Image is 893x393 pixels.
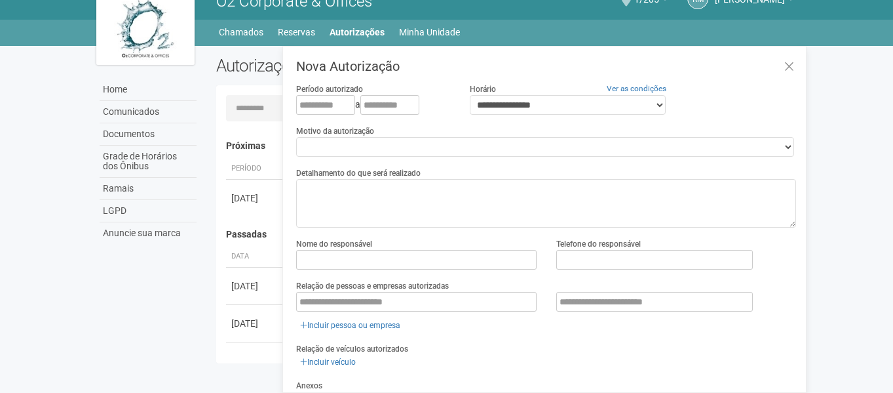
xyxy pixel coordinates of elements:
a: Grade de Horários dos Ônibus [100,146,197,178]
label: Detalhamento do que será realizado [296,167,421,179]
a: Ramais [100,178,197,200]
label: Telefone do responsável [556,238,641,250]
th: Período [226,158,285,180]
a: Autorizações [330,23,385,41]
a: Minha Unidade [399,23,460,41]
div: [DATE] [231,192,280,205]
label: Período autorizado [296,83,363,95]
label: Horário [470,83,496,95]
label: Relação de veículos autorizados [296,343,408,355]
a: Comunicados [100,101,197,123]
a: Anuncie sua marca [100,222,197,244]
a: Incluir pessoa ou empresa [296,318,404,333]
label: Relação de pessoas e empresas autorizadas [296,280,449,292]
a: Documentos [100,123,197,146]
a: Reservas [278,23,315,41]
h2: Autorizações [216,56,497,75]
a: Incluir veículo [296,355,360,369]
h4: Próximas [226,141,788,151]
label: Nome do responsável [296,238,372,250]
h3: Nova Autorização [296,60,796,73]
a: Ver as condições [607,84,666,93]
th: Data [226,246,285,268]
div: a [296,95,449,115]
h4: Passadas [226,230,788,239]
div: [DATE] [231,317,280,330]
label: Anexos [296,380,322,392]
a: LGPD [100,200,197,222]
div: [DATE] [231,279,280,293]
a: Chamados [219,23,263,41]
a: Home [100,79,197,101]
label: Motivo da autorização [296,125,374,137]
